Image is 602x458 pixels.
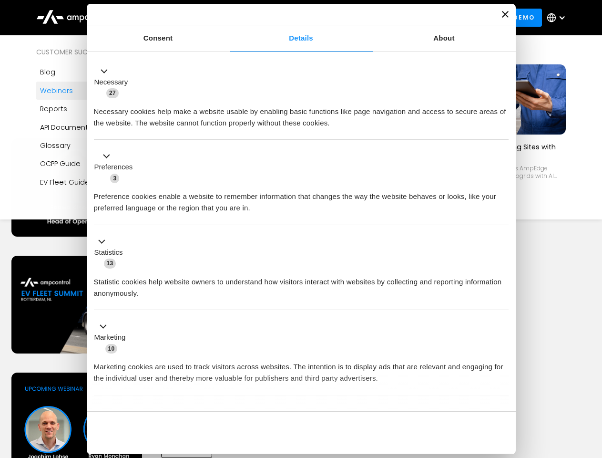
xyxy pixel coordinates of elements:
a: Reports [36,100,154,118]
div: Marketing cookies are used to track visitors across websites. The intention is to display ads tha... [94,354,509,384]
a: OCPP Guide [36,155,154,173]
button: Okay [371,419,508,447]
label: Preferences [94,162,133,173]
button: Close banner [502,11,509,18]
a: Blog [36,63,154,81]
label: Marketing [94,332,126,343]
button: Unclassified (2) [94,406,172,418]
a: Webinars [36,82,154,100]
button: Necessary (27) [94,65,134,99]
div: Preference cookies enable a website to remember information that changes the way the website beha... [94,184,509,214]
label: Statistics [94,247,123,258]
div: Glossary [40,140,71,151]
div: OCPP Guide [40,158,81,169]
button: Preferences (3) [94,151,139,184]
div: Webinars [40,85,73,96]
label: Necessary [94,77,128,88]
div: API Documentation [40,122,106,133]
div: Reports [40,104,67,114]
a: About [373,25,516,52]
div: Statistic cookies help website owners to understand how visitors interact with websites by collec... [94,269,509,299]
span: 27 [106,88,119,98]
span: 3 [110,174,119,183]
button: Statistics (13) [94,236,129,269]
div: EV Fleet Guide [40,177,90,187]
div: Blog [40,67,55,77]
span: 10 [105,344,118,354]
a: Consent [87,25,230,52]
div: Customer success [36,47,154,57]
button: Marketing (10) [94,321,132,354]
a: Details [230,25,373,52]
div: Necessary cookies help make a website usable by enabling basic functions like page navigation and... [94,99,509,129]
span: 2 [157,407,166,417]
a: API Documentation [36,118,154,136]
a: EV Fleet Guide [36,173,154,191]
a: Glossary [36,136,154,155]
span: 13 [104,259,116,268]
